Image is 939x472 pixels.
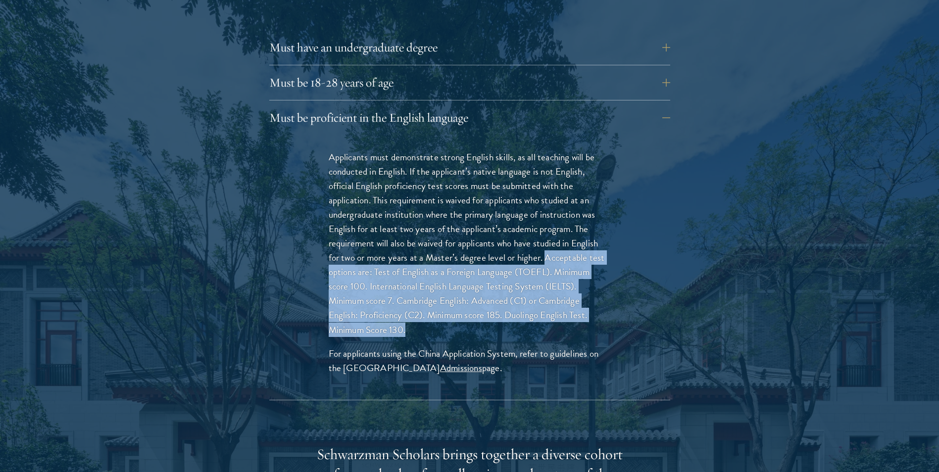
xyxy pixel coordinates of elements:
p: For applicants using the China Application System, refer to guidelines on the [GEOGRAPHIC_DATA] p... [329,346,611,375]
p: Applicants must demonstrate strong English skills, as all teaching will be conducted in English. ... [329,150,611,337]
a: Admissions [440,361,482,375]
button: Must have an undergraduate degree [269,36,670,59]
button: Must be proficient in the English language [269,106,670,130]
button: Must be 18-28 years of age [269,71,670,94]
